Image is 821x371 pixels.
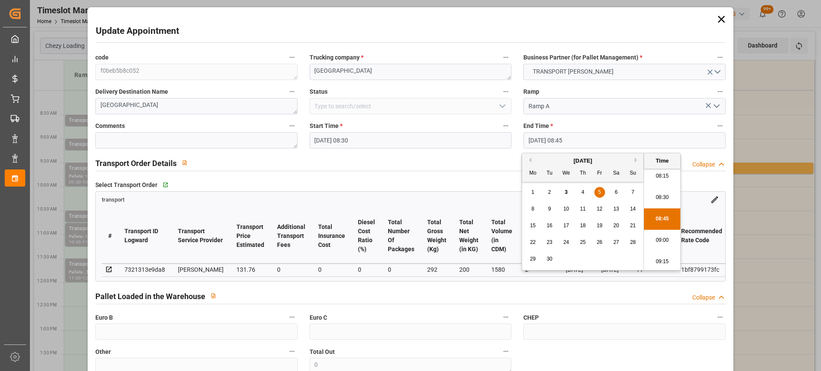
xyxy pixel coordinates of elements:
div: Th [578,168,588,179]
button: open menu [496,100,508,113]
th: Total Net Weight (in KG) [453,208,485,264]
li: 09:00 [644,230,680,251]
div: Choose Saturday, September 20th, 2025 [611,220,622,231]
li: 09:15 [644,251,680,273]
div: Choose Sunday, September 28th, 2025 [628,237,638,248]
div: Tu [544,168,555,179]
div: month 2025-09 [525,184,641,267]
div: [DATE] [522,157,644,165]
button: Other [286,346,298,357]
button: Comments [286,120,298,131]
span: 3 [565,189,568,195]
div: Choose Saturday, September 13th, 2025 [611,204,622,214]
span: 24 [563,239,569,245]
button: open menu [523,64,725,80]
a: transport [102,196,124,202]
div: Choose Friday, September 26th, 2025 [594,237,605,248]
span: 30 [546,256,552,262]
span: End Time [523,122,553,131]
button: View description [205,288,221,304]
li: 08:45 [644,208,680,230]
div: Choose Saturday, September 6th, 2025 [611,187,622,198]
th: Additional Transport Fees [271,208,312,264]
th: Transport Price Estimated [230,208,271,264]
span: 14 [630,206,635,212]
div: Choose Thursday, September 11th, 2025 [578,204,588,214]
div: 1bf8799173fc [681,264,722,275]
span: 21 [630,223,635,229]
li: 08:30 [644,187,680,208]
div: Choose Wednesday, September 24th, 2025 [561,237,572,248]
div: Collapse [692,160,715,169]
div: 200 [459,264,478,275]
span: 25 [580,239,585,245]
span: Ramp [523,87,539,96]
div: Choose Sunday, September 14th, 2025 [628,204,638,214]
div: Choose Thursday, September 25th, 2025 [578,237,588,248]
div: Choose Monday, September 1st, 2025 [528,187,538,198]
span: Comments [95,122,125,131]
button: Business Partner (for Pallet Management) * [715,52,726,63]
span: 5 [598,189,601,195]
div: Choose Thursday, September 4th, 2025 [578,187,588,198]
div: 292 [427,264,446,275]
div: Choose Saturday, September 27th, 2025 [611,237,622,248]
li: 08:15 [644,166,680,187]
button: Total Out [500,346,511,357]
div: 7321313e9da8 [124,264,165,275]
span: CHEP [523,313,539,322]
button: Euro B [286,312,298,323]
span: Delivery Destination Name [95,87,168,96]
div: Collapse [692,293,715,302]
input: DD-MM-YYYY HH:MM [310,132,511,148]
div: Choose Monday, September 8th, 2025 [528,204,538,214]
th: Total Number Of Packages [381,208,421,264]
th: Transport ID Logward [118,208,171,264]
div: 0 [318,264,345,275]
span: 23 [546,239,552,245]
h2: Pallet Loaded in the Warehouse [95,291,205,302]
div: [PERSON_NAME] [178,264,224,275]
button: Start Time * [500,120,511,131]
span: Status [310,87,328,96]
div: Choose Monday, September 29th, 2025 [528,254,538,264]
span: 22 [530,239,535,245]
div: 131.76 [236,264,264,275]
span: 15 [530,223,535,229]
div: Choose Wednesday, September 17th, 2025 [561,220,572,231]
h2: Transport Order Details [95,157,177,169]
th: Diesel Cost Ratio (%) [351,208,381,264]
span: 1 [532,189,535,195]
button: open menu [709,100,722,113]
button: Status [500,86,511,97]
span: Euro B [95,313,113,322]
span: 13 [613,206,619,212]
div: Choose Tuesday, September 16th, 2025 [544,220,555,231]
th: Estimated Pallet Places [519,208,559,264]
div: Choose Friday, September 19th, 2025 [594,220,605,231]
span: 27 [613,239,619,245]
div: 0 [277,264,305,275]
button: code [286,52,298,63]
div: Choose Tuesday, September 2nd, 2025 [544,187,555,198]
button: Previous Month [526,157,532,163]
span: Total Out [310,347,335,356]
th: Recommended Rate Code [675,208,729,264]
button: Euro C [500,312,511,323]
div: Choose Sunday, September 7th, 2025 [628,187,638,198]
span: 28 [630,239,635,245]
span: 7 [632,189,635,195]
div: Choose Tuesday, September 23rd, 2025 [544,237,555,248]
span: 2 [548,189,551,195]
button: Next Month [635,157,640,163]
th: Total Gross Weight (Kg) [421,208,453,264]
span: TRANSPORT [PERSON_NAME] [529,67,618,76]
div: Choose Tuesday, September 9th, 2025 [544,204,555,214]
div: 0 [358,264,375,275]
button: Delivery Destination Name [286,86,298,97]
span: 8 [532,206,535,212]
span: 12 [597,206,602,212]
span: 11 [580,206,585,212]
div: Choose Wednesday, September 10th, 2025 [561,204,572,214]
span: Euro C [310,313,327,322]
